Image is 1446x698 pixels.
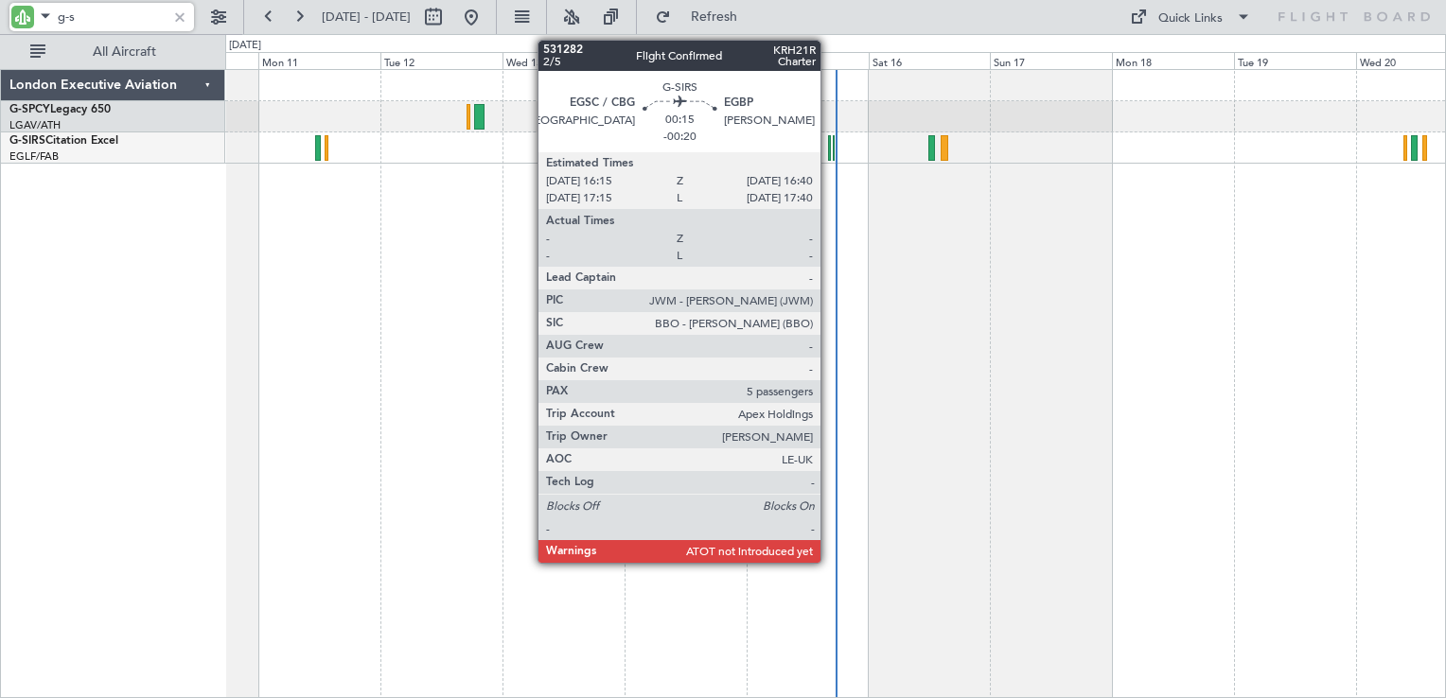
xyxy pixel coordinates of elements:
span: All Aircraft [49,45,200,59]
span: Refresh [675,10,754,24]
button: All Aircraft [21,37,205,67]
input: A/C (Reg. or Type) [58,3,167,31]
a: G-SPCYLegacy 650 [9,104,111,115]
div: Sat 16 [869,52,991,69]
div: Fri 15 [747,52,869,69]
a: EGLF/FAB [9,149,59,164]
div: Mon 18 [1112,52,1234,69]
button: Quick Links [1120,2,1261,32]
div: Mon 11 [258,52,380,69]
div: Wed 13 [503,52,625,69]
div: Sun 17 [990,52,1112,69]
div: [DATE] [229,38,261,54]
div: Tue 19 [1234,52,1356,69]
div: Quick Links [1158,9,1223,28]
div: Thu 14 [625,52,747,69]
span: [DATE] - [DATE] [322,9,411,26]
span: G-SPCY [9,104,50,115]
div: Planned Maint [GEOGRAPHIC_DATA] ([GEOGRAPHIC_DATA]) [567,133,865,162]
a: LGAV/ATH [9,118,61,132]
span: G-SIRS [9,135,45,147]
a: G-SIRSCitation Excel [9,135,118,147]
button: Refresh [646,2,760,32]
div: Tue 12 [380,52,503,69]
